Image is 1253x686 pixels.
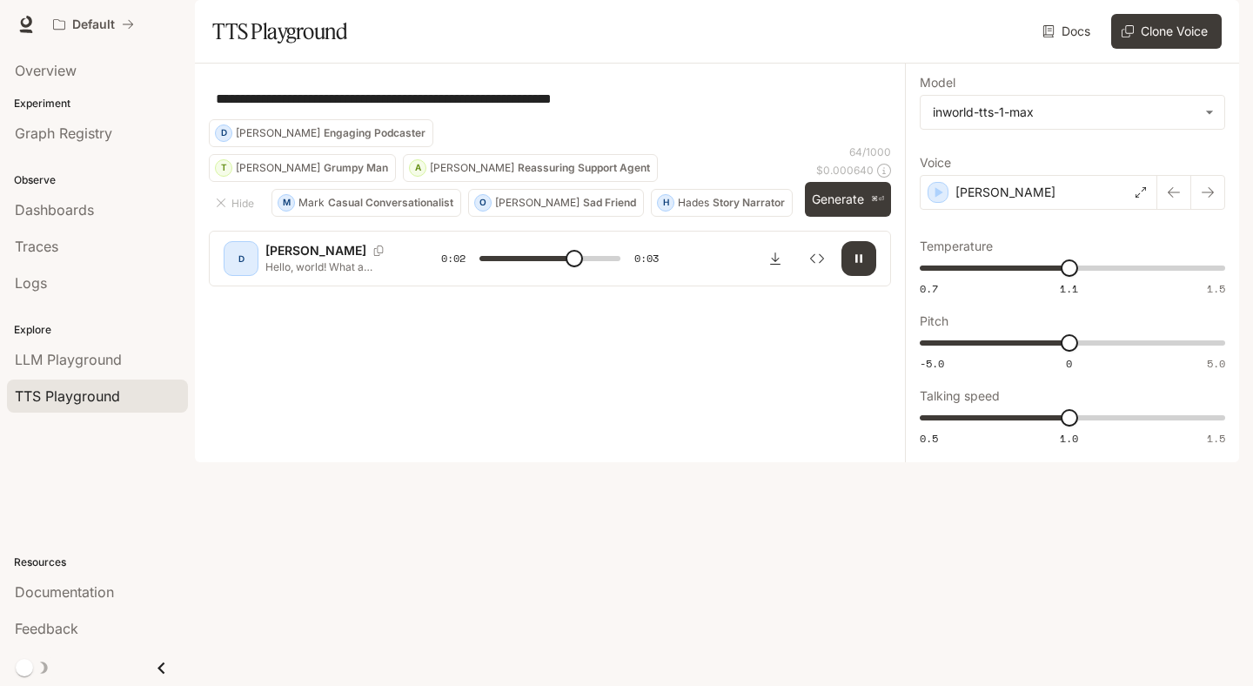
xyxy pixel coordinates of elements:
span: 0 [1066,356,1072,371]
button: All workspaces [45,7,142,42]
span: 5.0 [1207,356,1225,371]
button: O[PERSON_NAME]Sad Friend [468,189,644,217]
p: Hades [678,198,709,208]
div: D [227,245,255,272]
div: D [216,119,231,147]
div: H [658,189,673,217]
button: HHadesStory Narrator [651,189,793,217]
button: Clone Voice [1111,14,1222,49]
div: O [475,189,491,217]
p: $ 0.000640 [816,163,874,178]
div: M [278,189,294,217]
p: 64 / 1000 [849,145,891,159]
span: 1.5 [1207,281,1225,296]
p: Voice [920,157,951,169]
p: Pitch [920,315,948,327]
p: Engaging Podcaster [324,128,425,138]
div: A [410,154,425,182]
h1: TTS Playground [212,14,347,49]
p: Mark [298,198,325,208]
p: Model [920,77,955,89]
p: Default [72,17,115,32]
p: Grumpy Man [324,163,388,173]
a: Docs [1039,14,1097,49]
span: 1.0 [1060,431,1078,446]
button: MMarkCasual Conversationalist [271,189,461,217]
div: inworld-tts-1-max [921,96,1224,129]
span: 0:02 [441,250,466,267]
p: Reassuring Support Agent [518,163,650,173]
p: [PERSON_NAME] [495,198,580,208]
button: D[PERSON_NAME]Engaging Podcaster [209,119,433,147]
button: Copy Voice ID [366,245,391,256]
div: inworld-tts-1-max [933,104,1196,121]
button: Hide [209,189,265,217]
span: 0:03 [634,250,659,267]
p: Talking speed [920,390,1000,402]
p: Hello, world! What a wonderful day to be a text-to-speech model! [265,259,399,274]
p: Story Narrator [713,198,785,208]
span: 1.5 [1207,431,1225,446]
p: Temperature [920,240,993,252]
p: [PERSON_NAME] [955,184,1055,201]
button: Generate⌘⏎ [805,182,891,218]
p: [PERSON_NAME] [430,163,514,173]
p: Casual Conversationalist [328,198,453,208]
p: [PERSON_NAME] [236,163,320,173]
div: T [216,154,231,182]
p: ⌘⏎ [871,194,884,205]
button: T[PERSON_NAME]Grumpy Man [209,154,396,182]
span: -5.0 [920,356,944,371]
span: 0.5 [920,431,938,446]
span: 0.7 [920,281,938,296]
p: [PERSON_NAME] [265,242,366,259]
button: Inspect [800,241,834,276]
p: Sad Friend [583,198,636,208]
p: [PERSON_NAME] [236,128,320,138]
button: Download audio [758,241,793,276]
button: A[PERSON_NAME]Reassuring Support Agent [403,154,658,182]
span: 1.1 [1060,281,1078,296]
